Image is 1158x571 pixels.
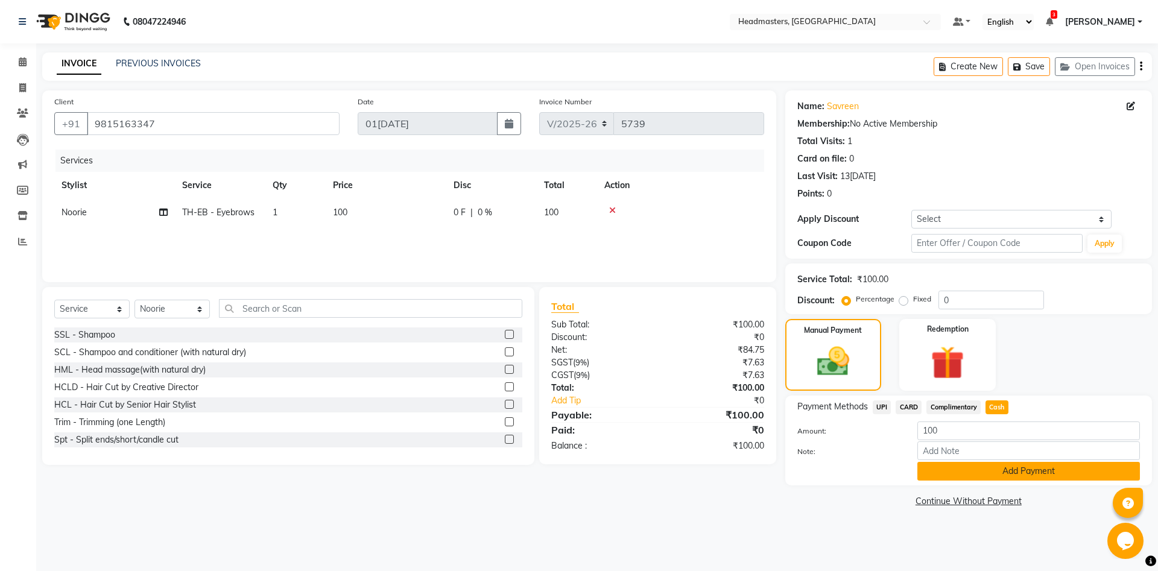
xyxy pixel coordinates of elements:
[54,399,196,411] div: HCL - Hair Cut by Senior Hair Stylist
[657,344,773,356] div: ₹84.75
[788,446,908,457] label: Note:
[55,150,773,172] div: Services
[827,100,859,113] a: Savreen
[917,421,1140,440] input: Amount
[927,324,969,335] label: Redemption
[849,153,854,165] div: 0
[934,57,1003,76] button: Create New
[797,118,850,130] div: Membership:
[542,394,677,407] a: Add Tip
[62,207,87,218] span: Noorie
[657,408,773,422] div: ₹100.00
[797,294,835,307] div: Discount:
[847,135,852,148] div: 1
[133,5,186,39] b: 08047224946
[797,188,824,200] div: Points:
[54,112,88,135] button: +91
[539,96,592,107] label: Invoice Number
[542,331,657,344] div: Discount:
[551,357,573,368] span: SGST
[657,440,773,452] div: ₹100.00
[542,369,657,382] div: ( )
[920,342,975,383] img: _gift.svg
[896,400,922,414] span: CARD
[657,423,773,437] div: ₹0
[576,370,587,380] span: 9%
[986,400,1008,414] span: Cash
[917,462,1140,481] button: Add Payment
[54,381,198,394] div: HCLD - Hair Cut by Creative Director
[657,369,773,382] div: ₹7.63
[116,58,201,69] a: PREVIOUS INVOICES
[54,434,179,446] div: Spt - Split ends/short/candle cut
[54,364,206,376] div: HML - Head massage(with natural dry)
[537,172,597,199] th: Total
[913,294,931,304] label: Fixed
[657,318,773,331] div: ₹100.00
[551,300,579,313] span: Total
[219,299,522,318] input: Search or Scan
[797,170,838,183] div: Last Visit:
[1107,523,1146,559] iframe: chat widget
[470,206,473,219] span: |
[797,213,911,226] div: Apply Discount
[575,358,587,367] span: 9%
[677,394,773,407] div: ₹0
[542,382,657,394] div: Total:
[446,172,537,199] th: Disc
[333,207,347,218] span: 100
[542,440,657,452] div: Balance :
[542,344,657,356] div: Net:
[804,325,862,336] label: Manual Payment
[1008,57,1050,76] button: Save
[1055,57,1135,76] button: Open Invoices
[1051,10,1057,19] span: 3
[657,382,773,394] div: ₹100.00
[326,172,446,199] th: Price
[54,96,74,107] label: Client
[57,53,101,75] a: INVOICE
[873,400,891,414] span: UPI
[31,5,113,39] img: logo
[797,153,847,165] div: Card on file:
[54,416,165,429] div: Trim - Trimming (one Length)
[926,400,981,414] span: Complimentary
[788,426,908,437] label: Amount:
[1046,16,1053,27] a: 3
[175,172,265,199] th: Service
[797,273,852,286] div: Service Total:
[827,188,832,200] div: 0
[797,135,845,148] div: Total Visits:
[840,170,876,183] div: 13[DATE]
[857,273,888,286] div: ₹100.00
[917,441,1140,460] input: Add Note
[542,356,657,369] div: ( )
[273,207,277,218] span: 1
[597,172,764,199] th: Action
[797,100,824,113] div: Name:
[1087,235,1122,253] button: Apply
[54,172,175,199] th: Stylist
[542,423,657,437] div: Paid:
[265,172,326,199] th: Qty
[544,207,558,218] span: 100
[797,400,868,413] span: Payment Methods
[797,237,911,250] div: Coupon Code
[542,408,657,422] div: Payable:
[542,318,657,331] div: Sub Total:
[182,207,255,218] span: TH-EB - Eyebrows
[911,234,1083,253] input: Enter Offer / Coupon Code
[478,206,492,219] span: 0 %
[807,343,859,380] img: _cash.svg
[856,294,894,304] label: Percentage
[1065,16,1135,28] span: [PERSON_NAME]
[551,370,574,380] span: CGST
[657,356,773,369] div: ₹7.63
[788,495,1150,508] a: Continue Without Payment
[54,329,115,341] div: SSL - Shampoo
[657,331,773,344] div: ₹0
[87,112,340,135] input: Search by Name/Mobile/Email/Code
[358,96,374,107] label: Date
[454,206,466,219] span: 0 F
[797,118,1140,130] div: No Active Membership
